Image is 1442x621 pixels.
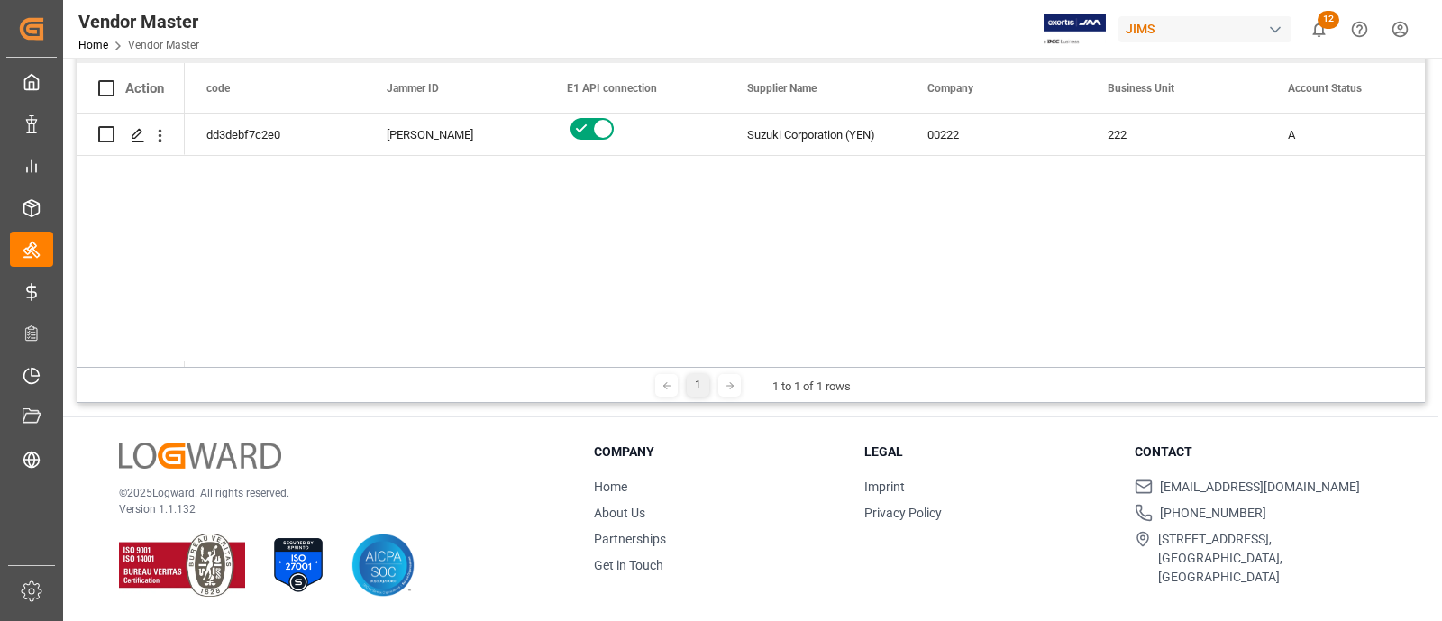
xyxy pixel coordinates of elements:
span: [EMAIL_ADDRESS][DOMAIN_NAME] [1160,478,1360,497]
div: Action [125,80,164,96]
a: Privacy Policy [864,506,942,520]
span: Supplier Name [747,82,817,95]
p: © 2025 Logward. All rights reserved. [119,485,549,501]
h3: Company [594,443,842,461]
span: code [206,82,230,95]
button: JIMS [1118,12,1299,46]
button: show 12 new notifications [1299,9,1339,50]
a: Get in Touch [594,558,663,572]
a: About Us [594,506,645,520]
div: 00222 [906,114,1086,155]
img: ISO 9001 & ISO 14001 Certification [119,534,245,597]
div: 1 [687,374,709,397]
a: Imprint [864,479,905,494]
span: Company [927,82,973,95]
div: Vendor Master [78,8,199,35]
div: Press SPACE to select this row. [77,114,185,156]
span: Business Unit [1108,82,1174,95]
span: Jammer ID [387,82,439,95]
button: Help Center [1339,9,1380,50]
img: Exertis%20JAM%20-%20Email%20Logo.jpg_1722504956.jpg [1044,14,1106,45]
a: Partnerships [594,532,666,546]
div: JIMS [1118,16,1291,42]
a: Home [78,39,108,51]
h3: Contact [1135,443,1383,461]
div: 1 to 1 of 1 rows [772,378,851,396]
span: Account Status [1288,82,1362,95]
h3: Legal [864,443,1112,461]
a: Home [594,479,627,494]
span: 12 [1318,11,1339,29]
div: [PERSON_NAME] [387,114,524,156]
img: ISO 27001 Certification [267,534,330,597]
div: dd3debf7c2e0 [185,114,365,155]
span: [STREET_ADDRESS], [GEOGRAPHIC_DATA], [GEOGRAPHIC_DATA] [1158,530,1383,587]
img: Logward Logo [119,443,281,469]
div: 222 [1086,114,1266,155]
div: A [1288,114,1425,156]
p: Version 1.1.132 [119,501,549,517]
span: E1 API connection [567,82,657,95]
div: Suzuki Corporation (YEN) [726,114,906,155]
span: [PHONE_NUMBER] [1160,504,1266,523]
img: AICPA SOC [351,534,415,597]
